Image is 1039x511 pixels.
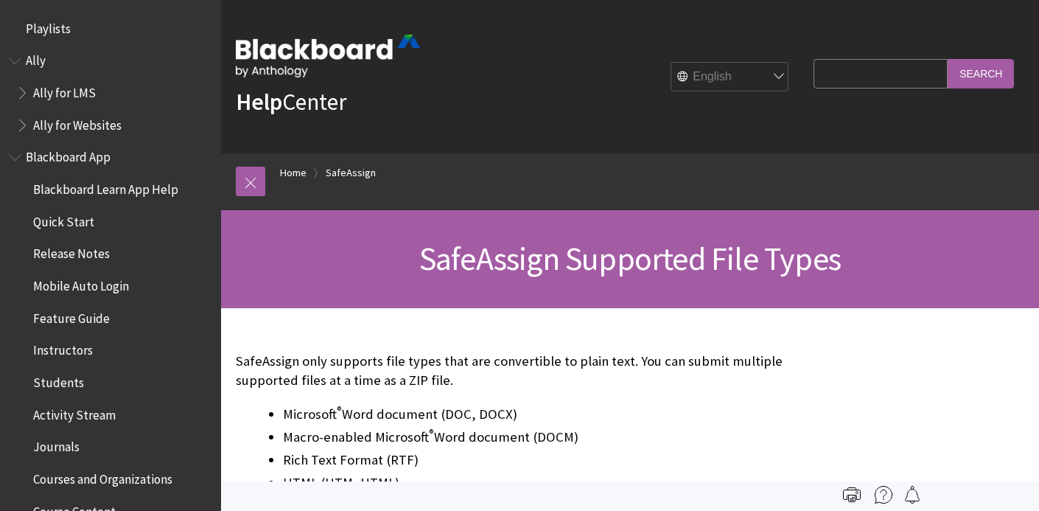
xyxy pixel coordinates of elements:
[236,35,420,77] img: Blackboard by Anthology
[9,49,212,138] nav: Book outline for Anthology Ally Help
[9,16,212,41] nav: Book outline for Playlists
[236,87,346,117] a: HelpCenter
[236,87,282,117] strong: Help
[33,274,129,293] span: Mobile Auto Login
[33,403,116,423] span: Activity Stream
[33,338,93,358] span: Instructors
[280,164,307,182] a: Home
[875,486,892,504] img: More help
[283,427,806,448] li: Macro-enabled Microsoft Word document (DOCM)
[326,164,376,182] a: SafeAssign
[26,49,46,69] span: Ally
[419,238,841,279] span: SafeAssign Supported File Types
[283,450,806,470] li: Rich Text Format (RTF)
[337,403,342,417] sup: ®
[283,473,806,493] li: HTML (HTM, HTML)
[283,404,806,425] li: Microsoft Word document (DOC, DOCX)
[33,113,122,133] span: Ally for Websites
[33,306,110,326] span: Feature Guide
[236,352,806,390] p: SafeAssign only supports file types that are convertible to plain text. You can submit multiple s...
[948,59,1014,88] input: Search
[671,63,789,92] select: Site Language Selector
[429,426,434,439] sup: ®
[33,435,80,455] span: Journals
[33,242,110,262] span: Release Notes
[33,370,84,390] span: Students
[33,467,172,487] span: Courses and Organizations
[903,486,921,504] img: Follow this page
[26,145,111,165] span: Blackboard App
[33,209,94,229] span: Quick Start
[843,486,861,504] img: Print
[26,16,71,36] span: Playlists
[33,177,178,197] span: Blackboard Learn App Help
[33,80,96,100] span: Ally for LMS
